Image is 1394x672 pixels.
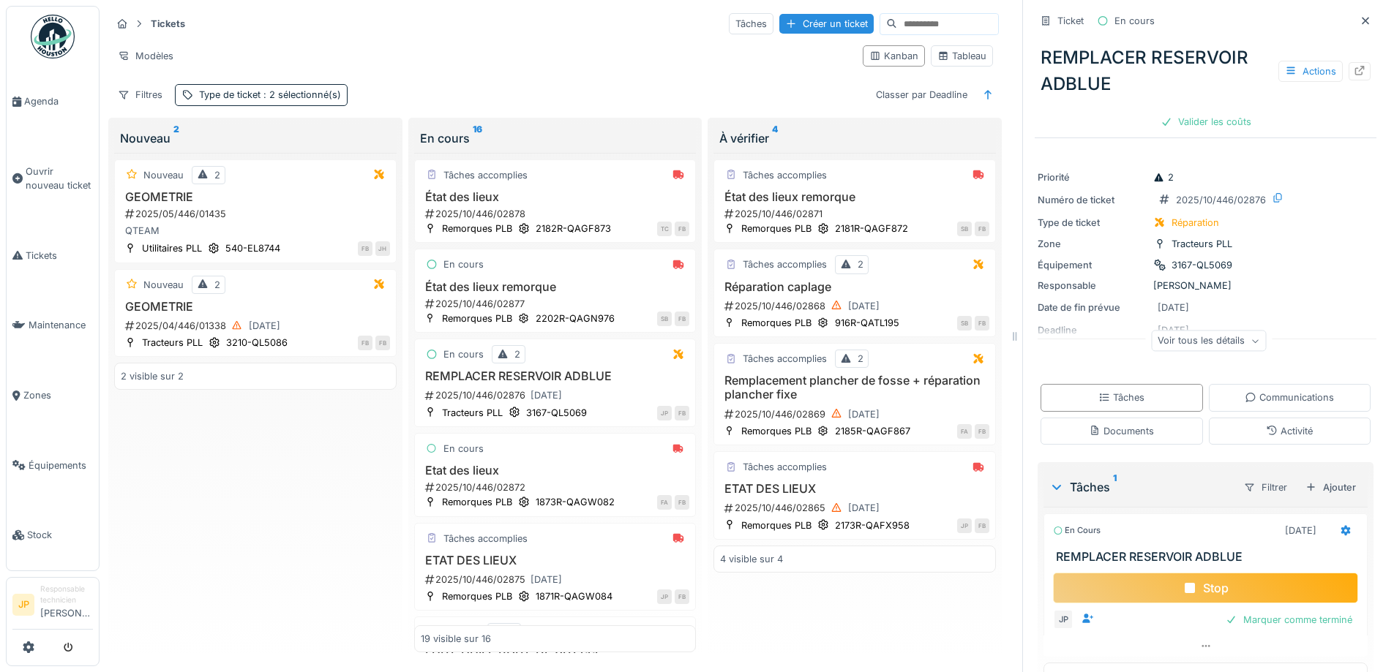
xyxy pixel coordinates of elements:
[1172,237,1232,251] div: Tracteurs PLL
[121,224,390,238] div: QTEAM
[675,312,689,326] div: FB
[121,190,390,204] h3: GEOMETRIE
[1245,390,1334,404] div: Communications
[424,207,690,221] div: 2025/10/446/02878
[675,222,689,236] div: FB
[1057,14,1084,28] div: Ticket
[869,84,974,105] div: Classer par Deadline
[957,424,972,439] div: FA
[1053,609,1073,630] div: JP
[1153,170,1174,184] div: 2
[26,165,93,192] span: Ouvrir nouveau ticket
[12,584,93,630] a: JP Responsable technicien[PERSON_NAME]
[957,222,972,236] div: SB
[443,442,484,456] div: En cours
[1155,112,1257,132] div: Valider les coûts
[675,495,689,510] div: FB
[835,316,899,330] div: 916R-QATL195
[443,532,528,545] div: Tâches accomplies
[29,458,93,472] span: Équipements
[937,49,986,63] div: Tableau
[7,500,99,570] a: Stock
[1172,258,1232,272] div: 3167-QL5069
[1098,390,1144,404] div: Tâches
[442,222,512,235] div: Remorques PLB
[29,318,93,332] span: Maintenance
[1038,216,1147,230] div: Type de ticket
[424,297,690,311] div: 2025/10/446/02877
[142,336,203,350] div: Tracteurs PLL
[1285,524,1316,537] div: [DATE]
[7,67,99,137] a: Agenda
[741,222,812,235] div: Remorques PLB
[741,424,812,438] div: Remorques PLB
[1266,424,1313,438] div: Activité
[145,17,191,31] strong: Tickets
[424,386,690,404] div: 2025/10/446/02876
[173,129,179,147] sup: 2
[526,406,587,420] div: 3167-QL5069
[741,316,812,330] div: Remorques PLB
[7,431,99,501] a: Équipements
[421,464,690,477] h3: Etat des lieux
[957,316,972,331] div: SB
[40,584,93,606] div: Responsable technicien
[421,632,491,646] div: 19 visible sur 16
[514,347,520,361] div: 2
[424,570,690,589] div: 2025/10/446/02875
[358,241,372,256] div: FB
[26,249,93,263] span: Tickets
[40,584,93,626] li: [PERSON_NAME]
[675,589,689,604] div: FB
[375,336,390,350] div: FB
[835,222,908,235] div: 2181R-QAGF872
[723,297,989,315] div: 2025/10/446/02868
[536,312,615,325] div: 2202R-QAGN976
[1053,573,1358,603] div: Stop
[975,316,989,331] div: FB
[249,319,280,333] div: [DATE]
[358,336,372,350] div: FB
[1049,478,1232,496] div: Tâches
[24,94,93,108] span: Agenda
[111,45,180,67] div: Modèles
[1056,550,1361,564] h3: REMPLACER RESERVOIR ADBLUE
[442,312,512,325] div: Remorques PLB
[957,518,972,533] div: JP
[719,129,990,147] div: À vérifier
[720,482,989,496] h3: ETAT DES LIEUX
[1237,477,1294,498] div: Filtrer
[31,15,75,58] img: Badge_color-CXgf-gQk.svg
[121,369,184,383] div: 2 visible sur 2
[421,280,690,294] h3: État des lieux remorque
[124,207,390,221] div: 2025/05/446/01435
[421,554,690,567] h3: ETAT DES LIEUX
[779,14,874,34] div: Créer un ticket
[473,129,482,147] sup: 16
[443,347,484,361] div: En cours
[1053,524,1101,537] div: En cours
[1038,301,1147,314] div: Date de fin prévue
[1151,331,1266,352] div: Voir tous les détails
[124,317,390,335] div: 2025/04/446/01338
[848,501,880,515] div: [DATE]
[421,369,690,383] h3: REMPLACER RESERVOIR ADBLUE
[1038,193,1147,207] div: Numéro de ticket
[442,495,512,509] div: Remorques PLB
[225,241,280,255] div: 540-EL8744
[1089,424,1154,438] div: Documents
[7,360,99,431] a: Zones
[1038,258,1147,272] div: Équipement
[723,405,989,423] div: 2025/10/446/02869
[375,241,390,256] div: JH
[142,241,202,255] div: Utilitaires PLL
[442,406,503,420] div: Tracteurs PLL
[7,290,99,360] a: Maintenance
[720,190,989,204] h3: État des lieux remorque
[1038,279,1147,292] div: Responsable
[975,518,989,533] div: FB
[743,460,827,474] div: Tâches accomplies
[7,137,99,221] a: Ouvrir nouveau ticket
[199,88,341,102] div: Type de ticket
[143,168,184,182] div: Nouveau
